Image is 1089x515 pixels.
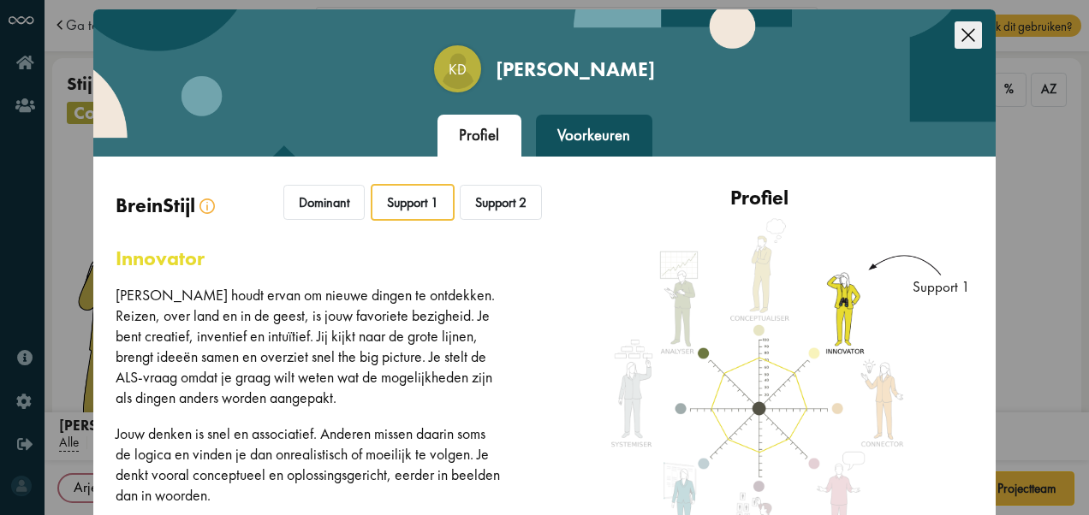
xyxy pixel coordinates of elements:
div: Support 1 [909,276,973,297]
div: Voorkeuren [536,115,652,157]
p: Jouw denken is snel en associatief. Anderen missen daarin soms de logica en vinden je dan onreali... [116,423,502,506]
div: Support 1 [371,184,455,221]
div: [PERSON_NAME] [496,57,655,81]
button: Close this dialog [946,9,990,53]
img: info.svg [199,198,215,214]
div: Dominant [283,185,365,220]
p: [PERSON_NAME] houdt ervan om nieuwe dingen te ontdekken. Reizen, over land en in de geest, is jou... [116,285,502,409]
div: Support 2 [460,185,542,220]
div: innovator [116,246,502,270]
span: KD [436,59,479,80]
div: BreinStijl [103,193,254,217]
div: Profiel [544,186,974,210]
div: Profiel [437,115,521,157]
